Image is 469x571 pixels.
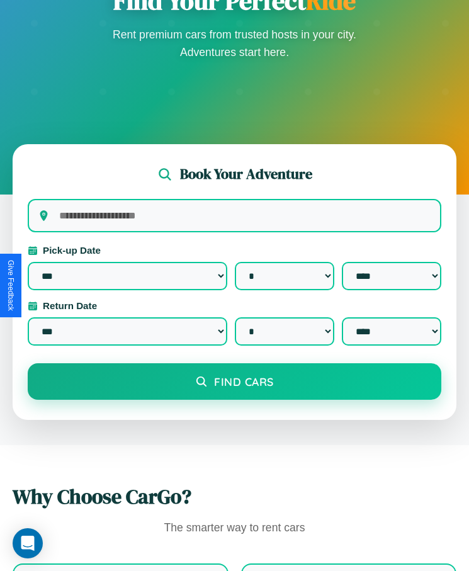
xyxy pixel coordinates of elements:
[13,518,456,538] p: The smarter way to rent cars
[109,26,361,61] p: Rent premium cars from trusted hosts in your city. Adventures start here.
[13,528,43,558] div: Open Intercom Messenger
[13,483,456,511] h2: Why Choose CarGo?
[28,300,441,311] label: Return Date
[6,260,15,311] div: Give Feedback
[28,363,441,400] button: Find Cars
[180,164,312,184] h2: Book Your Adventure
[28,245,441,256] label: Pick-up Date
